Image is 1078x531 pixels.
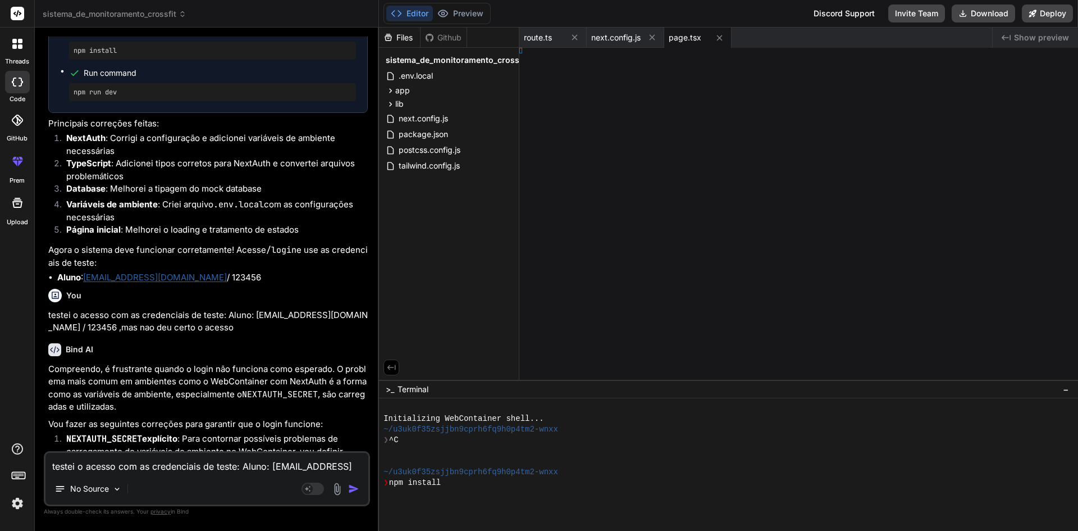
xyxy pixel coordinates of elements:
strong: TypeScript [66,158,111,169]
div: Files [379,32,420,43]
span: Run command [84,67,356,79]
strong: Database [66,183,106,194]
button: Preview [433,6,488,21]
img: icon [348,483,359,494]
span: page.tsx [669,32,701,43]
button: Download [952,4,1015,22]
label: code [10,94,25,104]
span: sistema_de_monitoramento_crossfit [386,55,527,66]
strong: Variáveis de ambiente [66,199,158,210]
pre: npm install [74,46,351,55]
span: ❯ [383,435,389,446]
li: : Para contornar possíveis problemas de carregamento de variáveis de ambiente no WebContainer, vo... [57,433,368,483]
span: Terminal [398,384,428,395]
li: : Melhorei a tipagem do mock database [57,183,368,198]
li: : / 123456 [57,271,368,284]
label: GitHub [7,134,28,143]
span: lib [395,98,404,110]
span: package.json [398,128,449,141]
span: ~/u3uk0f35zsjjbn9cprh6fq9h0p4tm2-wnxx [383,467,558,478]
span: route.ts [524,32,552,43]
span: sistema_de_monitoramento_crossfit [43,8,186,20]
span: Initializing WebContainer shell... [383,414,544,424]
span: privacy [150,508,171,515]
code: NEXTAUTH_SECRET [242,389,318,400]
button: Editor [386,6,433,21]
label: threads [5,57,29,66]
label: prem [10,176,25,185]
h6: You [66,290,81,301]
label: Upload [7,217,28,227]
code: /login [266,244,296,256]
p: Principais correções feitas: [48,117,368,130]
span: tailwind.config.js [398,159,461,173]
h6: Bind AI [66,344,93,355]
div: Discord Support [807,4,881,22]
span: >_ [386,384,394,395]
span: Show preview [1014,32,1069,43]
code: .env.local [213,199,264,210]
pre: npm run dev [74,88,351,97]
span: app [395,85,410,96]
span: ❯ [383,478,389,488]
strong: NextAuth [66,133,106,143]
span: ~/u3uk0f35zsjjbn9cprh6fq9h0p4tm2-wnxx [383,424,558,435]
li: : Melhorei o loading e tratamento de estados [57,224,368,239]
img: settings [8,494,27,513]
li: : Adicionei tipos corretos para NextAuth e convertei arquivos problemáticos [57,157,368,183]
p: Vou fazer as seguintes correções para garantir que o login funcione: [48,418,368,431]
button: Invite Team [888,4,945,22]
p: testei o acesso com as credenciais de teste: Aluno: [EMAIL_ADDRESS][DOMAIN_NAME] / 123456 ,mas na... [48,309,368,334]
span: − [1063,384,1069,395]
span: next.config.js [591,32,641,43]
span: postcss.config.js [398,143,462,157]
a: [EMAIL_ADDRESS][DOMAIN_NAME] [83,272,227,283]
span: .env.local [398,69,434,83]
code: NEXTAUTH_SECRET [66,433,142,444]
li: : Criei arquivo com as configurações necessárias [57,198,368,224]
div: Github [421,32,467,43]
button: Deploy [1022,4,1073,22]
img: attachment [331,483,344,496]
strong: Aluno [57,272,81,283]
p: Always double-check its answers. Your in Bind [44,506,370,517]
strong: explícito [66,433,177,444]
strong: Página inicial [66,224,121,235]
button: − [1061,380,1071,398]
span: ^C [389,435,399,446]
span: npm install [389,478,441,488]
span: next.config.js [398,112,449,125]
p: No Source [70,483,109,494]
li: : Corrigi a configuração e adicionei variáveis de ambiente necessárias [57,132,368,157]
p: Agora o sistema deve funcionar corretamente! Acesse e use as credenciais de teste: [48,244,368,269]
p: Compreendo, é frustrante quando o login não funciona como esperado. O problema mais comum em ambi... [48,363,368,414]
img: Pick Models [112,484,122,494]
